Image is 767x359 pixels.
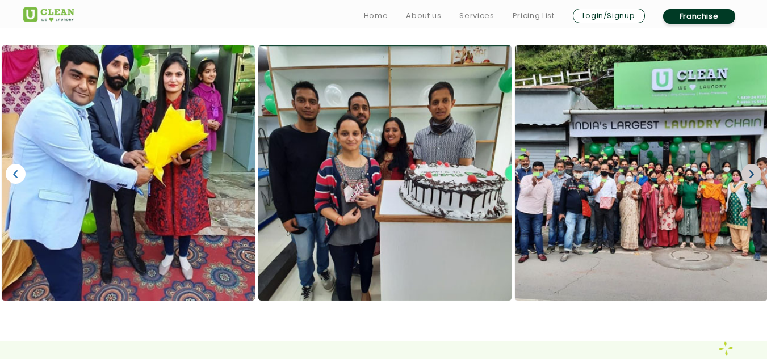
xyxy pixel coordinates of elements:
[364,9,388,23] a: Home
[406,9,441,23] a: About us
[719,341,733,356] img: icon_4.png
[23,7,74,22] img: UClean Laundry and Dry Cleaning
[741,164,761,184] a: ›
[6,164,26,184] a: ‹
[573,9,645,23] a: Login/Signup
[513,9,555,23] a: Pricing List
[663,9,735,24] a: Franchise
[459,9,494,23] a: Services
